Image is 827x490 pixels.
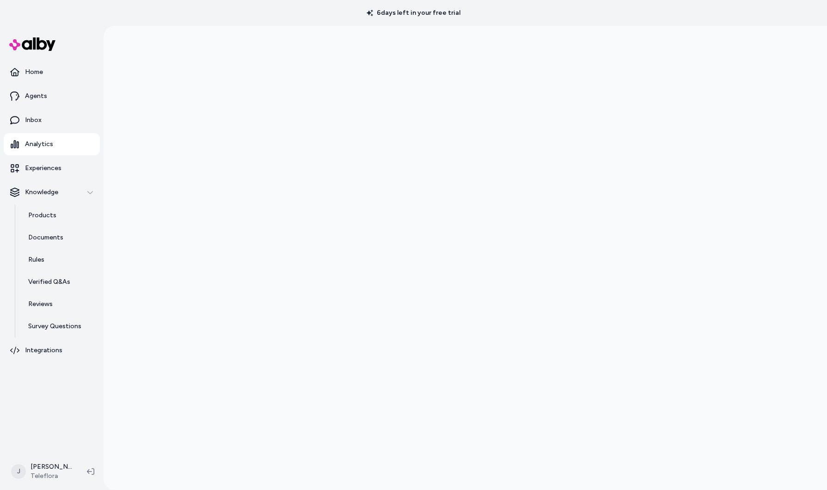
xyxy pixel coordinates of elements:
a: Rules [19,249,100,271]
p: Experiences [25,164,61,173]
p: Reviews [28,300,53,309]
a: Survey Questions [19,315,100,337]
p: Knowledge [25,188,58,197]
p: Inbox [25,116,42,125]
span: Teleflora [31,472,72,481]
a: Reviews [19,293,100,315]
span: J [11,464,26,479]
p: 6 days left in your free trial [361,8,466,18]
p: Agents [25,92,47,101]
p: Home [25,67,43,77]
p: Survey Questions [28,322,81,331]
a: Experiences [4,157,100,179]
p: Documents [28,233,63,242]
p: [PERSON_NAME] [31,462,72,472]
img: alby Logo [9,37,55,51]
a: Integrations [4,339,100,361]
a: Analytics [4,133,100,155]
p: Integrations [25,346,62,355]
button: J[PERSON_NAME]Teleflora [6,457,80,486]
a: Home [4,61,100,83]
a: Documents [19,227,100,249]
a: Verified Q&As [19,271,100,293]
p: Analytics [25,140,53,149]
button: Knowledge [4,181,100,203]
p: Products [28,211,56,220]
a: Inbox [4,109,100,131]
a: Agents [4,85,100,107]
a: Products [19,204,100,227]
p: Rules [28,255,44,264]
p: Verified Q&As [28,277,70,287]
